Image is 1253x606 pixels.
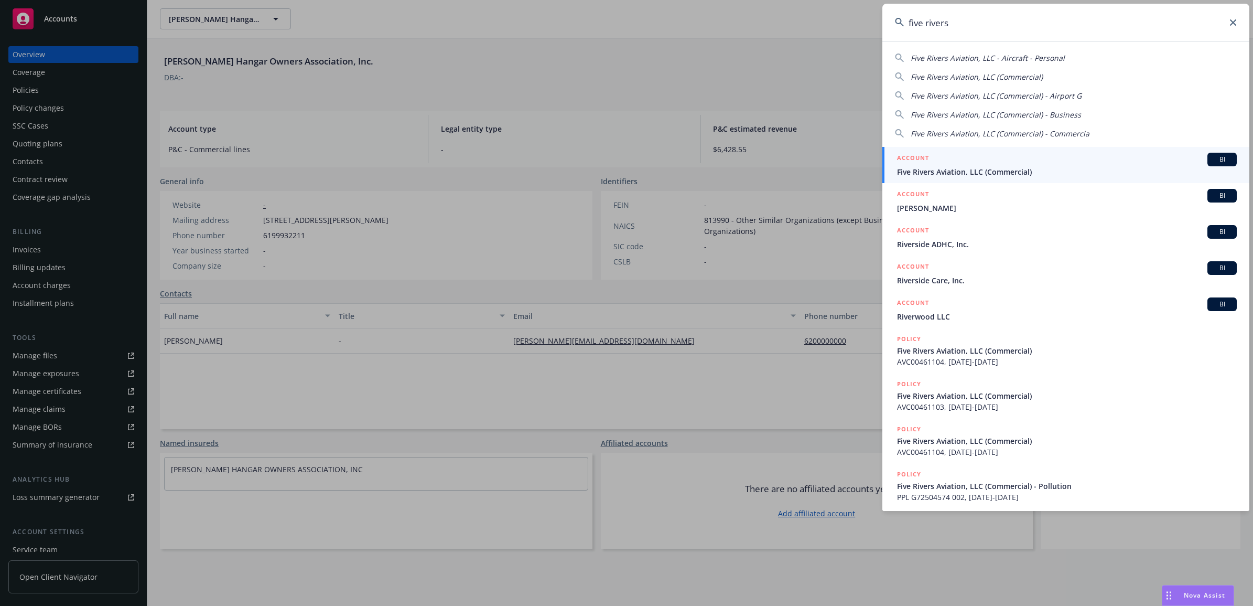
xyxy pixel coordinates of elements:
a: ACCOUNTBIFive Rivers Aviation, LLC (Commercial) [882,147,1249,183]
h5: POLICY [897,424,921,434]
span: BI [1212,155,1233,164]
a: ACCOUNTBIRiverside ADHC, Inc. [882,219,1249,256]
a: ACCOUNTBI[PERSON_NAME] [882,183,1249,219]
a: POLICYFive Rivers Aviation, LLC (Commercial)AVC00461104, [DATE]-[DATE] [882,418,1249,463]
span: AVC00461104, [DATE]-[DATE] [897,446,1237,458]
span: Five Rivers Aviation, LLC (Commercial) [897,390,1237,401]
a: ACCOUNTBIRiverside Care, Inc. [882,256,1249,292]
a: POLICYFive Rivers Aviation, LLC (Commercial)AVC00461103, [DATE]-[DATE] [882,373,1249,418]
span: Five Rivers Aviation, LLC (Commercial) - Airport G [911,91,1082,101]
h5: POLICY [897,379,921,389]
span: Nova Assist [1184,591,1225,600]
h5: POLICY [897,334,921,344]
h5: ACCOUNT [897,153,929,165]
span: BI [1212,263,1233,273]
span: Five Rivers Aviation, LLC - Aircraft - Personal [911,53,1065,63]
h5: ACCOUNT [897,189,929,201]
span: Five Rivers Aviation, LLC (Commercial) - Business [911,110,1081,120]
input: Search... [882,4,1249,41]
a: POLICYFive Rivers Aviation, LLC (Commercial) - PollutionPPL G72504574 002, [DATE]-[DATE] [882,463,1249,508]
span: BI [1212,300,1233,309]
span: Five Rivers Aviation, LLC (Commercial) - Pollution [897,481,1237,492]
h5: ACCOUNT [897,297,929,310]
div: Drag to move [1162,586,1175,605]
span: Five Rivers Aviation, LLC (Commercial) [897,435,1237,446]
span: Riverside Care, Inc. [897,275,1237,286]
span: BI [1212,191,1233,200]
span: [PERSON_NAME] [897,203,1237,214]
span: PPL G72504574 002, [DATE]-[DATE] [897,492,1237,503]
h5: POLICY [897,469,921,480]
span: AVC00461104, [DATE]-[DATE] [897,356,1237,367]
span: Five Rivers Aviation, LLC (Commercial) [897,345,1237,356]
span: Riverwood LLC [897,311,1237,322]
span: Five Rivers Aviation, LLC (Commercial) [911,72,1043,82]
span: AVC00461103, [DATE]-[DATE] [897,401,1237,412]
button: Nova Assist [1162,585,1234,606]
span: BI [1212,227,1233,237]
span: Five Rivers Aviation, LLC (Commercial) - Commercia [911,129,1089,139]
span: Five Rivers Aviation, LLC (Commercial) [897,166,1237,177]
span: Riverside ADHC, Inc. [897,239,1237,250]
a: ACCOUNTBIRiverwood LLC [882,292,1249,328]
a: POLICYFive Rivers Aviation, LLC (Commercial)AVC00461104, [DATE]-[DATE] [882,328,1249,373]
h5: ACCOUNT [897,261,929,274]
h5: ACCOUNT [897,225,929,238]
